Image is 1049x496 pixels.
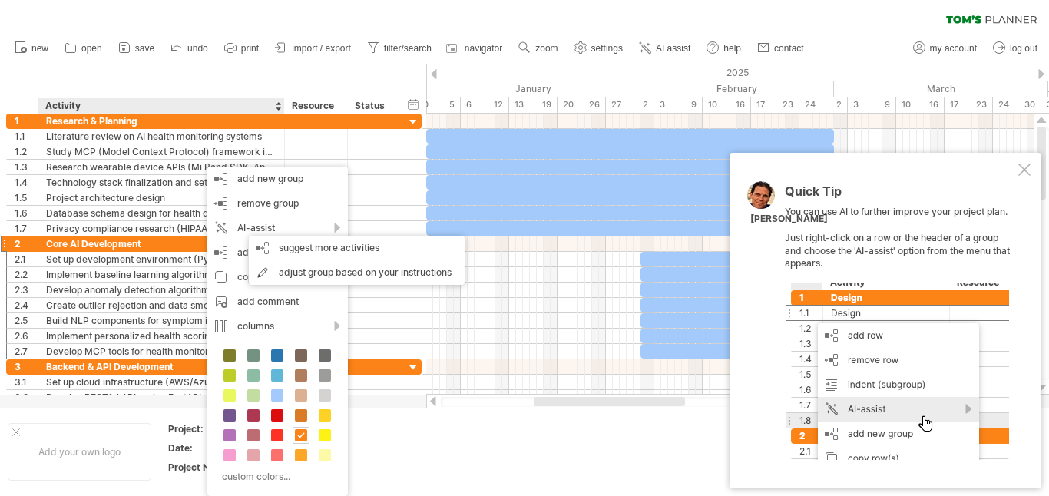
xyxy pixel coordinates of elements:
[237,197,299,209] span: remove group
[558,97,606,113] div: 20 - 26
[15,390,38,405] div: 3.2
[703,97,751,113] div: 10 - 16
[750,213,828,226] div: [PERSON_NAME]
[15,313,38,328] div: 2.5
[993,97,1041,113] div: 24 - 30
[909,38,981,58] a: my account
[207,216,348,240] div: AI-assist
[61,38,107,58] a: open
[15,344,38,359] div: 2.7
[81,43,102,54] span: open
[46,129,276,144] div: Literature review on AI health monitoring systems
[15,206,38,220] div: 1.6
[606,97,654,113] div: 27 - 2
[46,252,276,266] div: Set up development environment (Python, TensorFlow/PyTorch)
[15,329,38,343] div: 2.6
[355,98,389,114] div: Status
[15,267,38,282] div: 2.2
[46,359,276,374] div: Backend & API Development
[168,461,253,474] div: Project Number
[46,221,276,236] div: Privacy compliance research (HIPAA, data protection)
[15,129,38,144] div: 1.1
[46,114,276,128] div: Research & Planning
[46,344,276,359] div: Develop MCP tools for health monitoring context
[384,43,432,54] span: filter/search
[46,390,276,405] div: Develop RESTful APIs using FastAPI
[15,283,38,297] div: 2.3
[15,298,38,312] div: 2.4
[654,97,703,113] div: 3 - 9
[799,97,848,113] div: 24 - 2
[15,144,38,159] div: 1.2
[930,43,977,54] span: my account
[46,375,276,389] div: Set up cloud infrastructure (AWS/Azure/Google Cloud - HIPAA compliant)
[207,314,348,339] div: columns
[15,221,38,236] div: 1.7
[848,97,896,113] div: 3 - 9
[753,38,809,58] a: contact
[46,175,276,190] div: Technology stack finalization and setup
[11,38,53,58] a: new
[46,236,276,251] div: Core AI Development
[363,38,436,58] a: filter/search
[751,97,799,113] div: 17 - 23
[635,38,695,58] a: AI assist
[46,190,276,205] div: Project architecture design
[207,167,348,191] div: add new group
[774,43,804,54] span: contact
[785,185,1015,460] div: You can use AI to further improve your project plan. Just right-click on a row or the header of a...
[426,81,640,97] div: January 2025
[46,283,276,297] div: Develop anomaly detection algorithms with statistical models
[945,97,993,113] div: 17 - 23
[15,359,38,374] div: 3
[465,43,502,54] span: navigator
[640,81,834,97] div: February 2025
[31,43,48,54] span: new
[656,43,690,54] span: AI assist
[241,43,259,54] span: print
[168,441,253,455] div: Date:
[444,38,507,58] a: navigator
[896,97,945,113] div: 10 - 16
[509,97,558,113] div: 13 - 19
[46,267,276,282] div: Implement baseline learning algorithms for individual user patterns
[15,375,38,389] div: 3.1
[220,38,263,58] a: print
[461,97,509,113] div: 6 - 12
[168,422,253,435] div: Project:
[591,43,623,54] span: settings
[46,298,276,312] div: Create outlier rejection and data smoothing mechanisms
[15,252,38,266] div: 2.1
[207,265,348,289] div: copy group(s)
[46,144,276,159] div: Study MCP (Model Context Protocol) framework implementation
[45,98,276,114] div: Activity
[15,175,38,190] div: 1.4
[15,190,38,205] div: 1.5
[215,466,336,487] div: custom colors...
[15,236,38,251] div: 2
[723,43,741,54] span: help
[834,81,1048,97] div: March 2025
[46,160,276,174] div: Research wearable device APIs (Mi Band SDK, Apple HealthKit, Google Fit)
[15,114,38,128] div: 1
[249,236,465,260] div: suggest more activities
[187,43,208,54] span: undo
[785,185,1015,206] div: Quick Tip
[249,260,465,285] div: adjust group based on your instructions
[114,38,159,58] a: save
[989,38,1042,58] a: log out
[292,98,339,114] div: Resource
[15,160,38,174] div: 1.3
[412,97,461,113] div: 30 - 5
[292,43,351,54] span: import / export
[703,38,746,58] a: help
[46,206,276,220] div: Database schema design for health data
[515,38,562,58] a: zoom
[535,43,558,54] span: zoom
[571,38,627,58] a: settings
[271,38,356,58] a: import / export
[8,423,151,481] div: Add your own logo
[135,43,154,54] span: save
[1010,43,1037,54] span: log out
[207,289,348,314] div: add comment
